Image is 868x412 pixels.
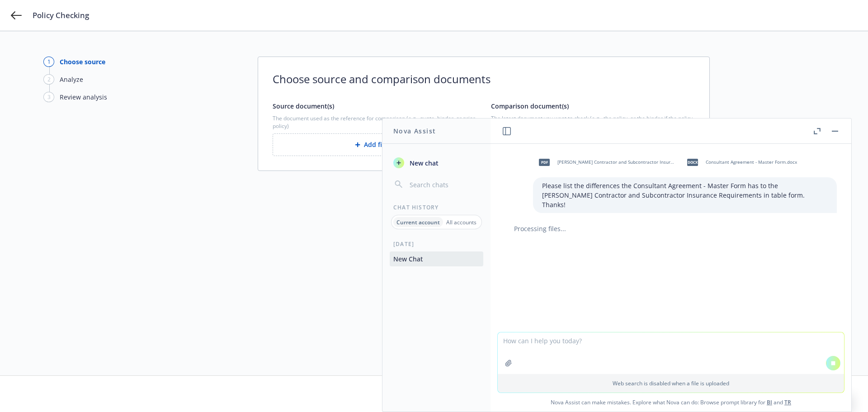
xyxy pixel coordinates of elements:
span: Nova Assist can make mistakes. Explore what Nova can do: Browse prompt library for and [494,393,848,412]
div: Review analysis [60,92,107,102]
p: Web search is disabled when a file is uploaded [503,379,839,387]
p: Please list the differences the Consultant Agreement - Master Form has to the [PERSON_NAME] Contr... [542,181,828,209]
p: All accounts [446,218,476,226]
span: The document used as the reference for comparison (e.g., quote, binder, or prior policy) [273,114,476,130]
button: Add file(s) [273,133,476,156]
span: Comparison document(s) [491,102,569,110]
h1: Nova Assist [393,126,436,136]
div: Processing files... [505,224,837,233]
div: 2 [43,74,54,85]
button: New Chat [390,251,483,266]
span: Policy Checking [33,10,89,21]
input: Search chats [408,178,480,191]
span: Consultant Agreement - Master Form.docx [706,159,797,165]
a: TR [784,398,791,406]
span: docx [687,159,698,166]
span: The latest document you want to check (e.g., the policy, or the binder if the policy isn't availa... [491,114,695,130]
span: Choose source and comparison documents [273,71,695,87]
div: pdf[PERSON_NAME] Contractor and Subcontractor Insurance Requirements [DATE].pdf [533,151,678,174]
div: 3 [43,92,54,102]
button: New chat [390,155,483,171]
a: BI [767,398,772,406]
div: docxConsultant Agreement - Master Form.docx [681,151,799,174]
span: [PERSON_NAME] Contractor and Subcontractor Insurance Requirements [DATE].pdf [557,159,676,165]
div: 1 [43,57,54,67]
span: Source document(s) [273,102,334,110]
span: pdf [539,159,550,166]
div: Choose source [60,57,105,66]
p: Current account [396,218,440,226]
div: Analyze [60,75,83,84]
div: [DATE] [382,240,491,248]
div: Chat History [382,204,491,211]
span: New chat [408,158,439,168]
